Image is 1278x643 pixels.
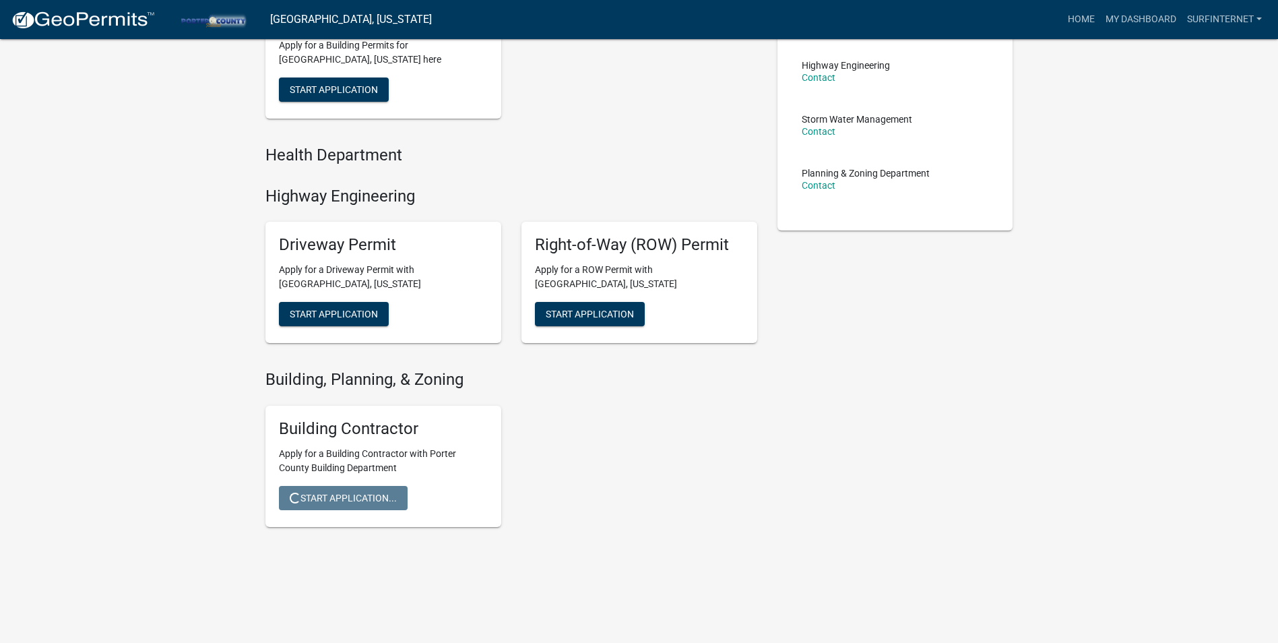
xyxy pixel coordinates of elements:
p: Apply for a Driveway Permit with [GEOGRAPHIC_DATA], [US_STATE] [279,263,488,291]
p: Storm Water Management [802,115,912,124]
a: Contact [802,126,835,137]
img: Porter County, Indiana [166,10,259,28]
h5: Building Contractor [279,419,488,439]
a: surfinternet [1182,7,1267,32]
h4: Health Department [265,146,757,165]
p: Apply for a Building Contractor with Porter County Building Department [279,447,488,475]
button: Start Application [279,78,389,102]
span: Start Application [290,309,378,319]
p: Apply for a ROW Permit with [GEOGRAPHIC_DATA], [US_STATE] [535,263,744,291]
h4: Highway Engineering [265,187,757,206]
button: Start Application [535,302,645,326]
a: Home [1062,7,1100,32]
span: Start Application [290,84,378,94]
h4: Building, Planning, & Zoning [265,370,757,390]
p: Apply for a Building Permits for [GEOGRAPHIC_DATA], [US_STATE] here [279,38,488,67]
h5: Driveway Permit [279,235,488,255]
span: Start Application [546,309,634,319]
a: Contact [802,180,835,191]
h5: Right-of-Way (ROW) Permit [535,235,744,255]
button: Start Application... [279,486,408,510]
p: Planning & Zoning Department [802,169,930,178]
a: [GEOGRAPHIC_DATA], [US_STATE] [270,8,432,31]
button: Start Application [279,302,389,326]
a: My Dashboard [1100,7,1182,32]
span: Start Application... [290,492,397,503]
p: Highway Engineering [802,61,890,70]
a: Contact [802,72,835,83]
